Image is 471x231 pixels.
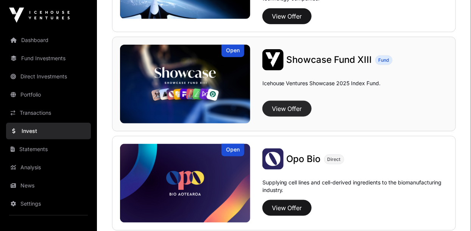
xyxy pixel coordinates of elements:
[262,148,284,170] img: Opo Bio
[9,8,70,23] img: Icehouse Ventures Logo
[287,153,321,164] span: Opo Bio
[120,144,250,223] a: Opo BioOpen
[262,8,312,24] button: View Offer
[262,200,312,216] button: View Offer
[6,86,91,103] a: Portfolio
[287,54,372,65] span: Showcase Fund XIII
[6,32,91,48] a: Dashboard
[287,54,372,66] a: Showcase Fund XIII
[6,68,91,85] a: Direct Investments
[120,144,250,223] img: Opo Bio
[221,144,244,156] div: Open
[6,105,91,121] a: Transactions
[379,57,389,63] span: Fund
[120,45,250,123] img: Showcase Fund XIII
[6,195,91,212] a: Settings
[6,123,91,139] a: Invest
[6,159,91,176] a: Analysis
[287,153,321,165] a: Opo Bio
[328,156,341,162] span: Direct
[262,101,312,117] button: View Offer
[221,45,244,57] div: Open
[120,45,250,123] a: Showcase Fund XIIIOpen
[6,50,91,67] a: Fund Investments
[6,177,91,194] a: News
[6,141,91,158] a: Statements
[262,49,284,70] img: Showcase Fund XIII
[433,195,471,231] iframe: Chat Widget
[262,179,448,194] p: Supplying cell lines and cell-derived ingredients to the biomanufacturing industry.
[262,80,381,87] p: Icehouse Ventures Showcase 2025 Index Fund.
